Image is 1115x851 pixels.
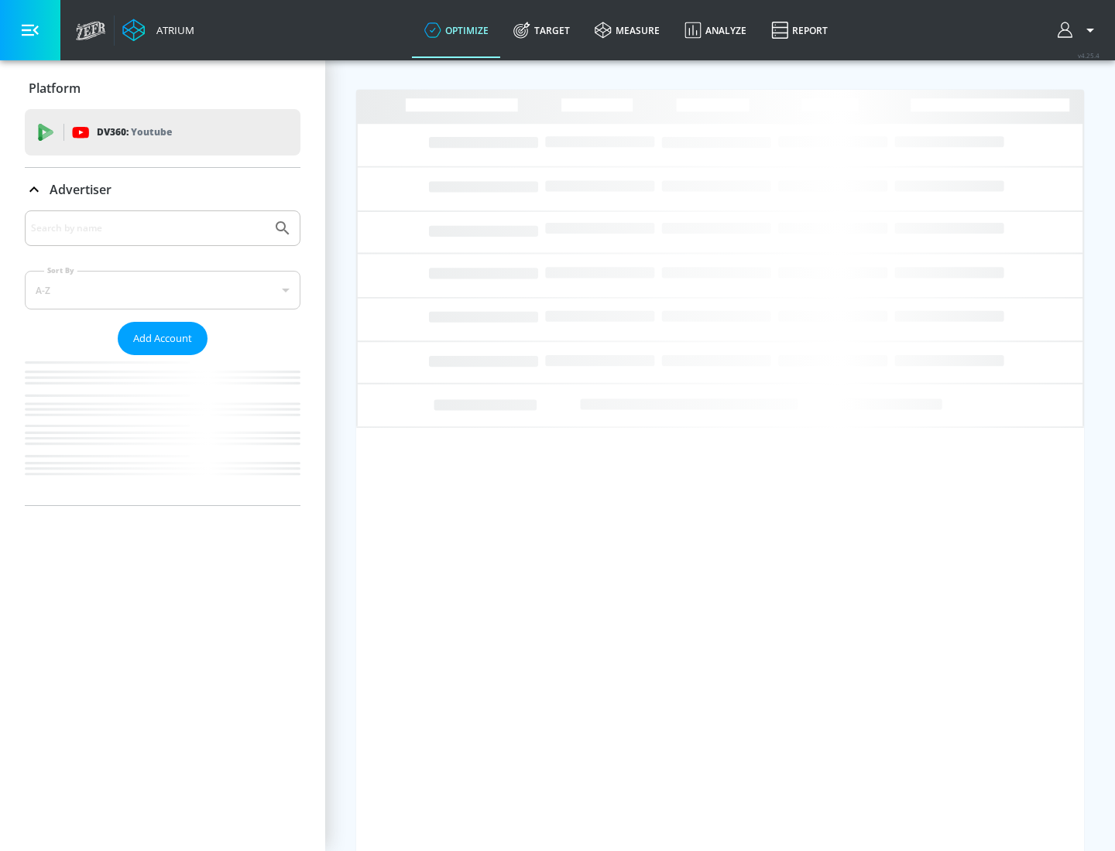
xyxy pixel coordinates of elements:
div: DV360: Youtube [25,109,300,156]
label: Sort By [44,265,77,275]
a: optimize [412,2,501,58]
p: DV360: [97,124,172,141]
div: Advertiser [25,168,300,211]
span: v 4.25.4 [1078,51,1100,60]
span: Add Account [133,330,192,347]
div: Atrium [150,23,194,37]
p: Platform [29,80,81,97]
input: Search by name [31,218,266,238]
div: Platform [25,67,300,110]
a: measure [582,2,672,58]
a: Report [759,2,840,58]
a: Analyze [672,2,759,58]
a: Target [501,2,582,58]
div: Advertiser [25,210,300,505]
p: Advertiser [50,181,111,198]
div: A-Z [25,271,300,309]
p: Youtube [131,124,172,140]
button: Add Account [118,322,208,355]
a: Atrium [122,19,194,42]
nav: list of Advertiser [25,355,300,505]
